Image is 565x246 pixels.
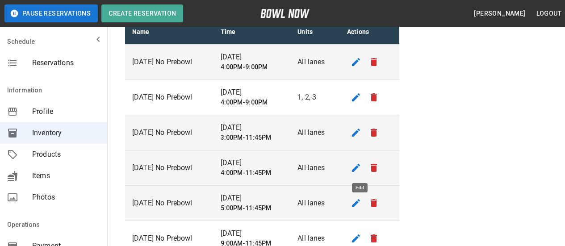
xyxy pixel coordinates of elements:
p: All lanes [297,233,333,244]
span: Photos [32,192,100,203]
button: edit [347,124,365,142]
span: Reservations [32,58,100,68]
p: [DATE] [221,52,284,63]
p: [DATE] [221,158,284,168]
p: [DATE] No Prebowl [132,163,206,173]
p: [DATE] No Prebowl [132,57,206,67]
p: All lanes [297,163,333,173]
div: Edit [352,183,368,192]
button: edit [347,194,365,212]
button: edit [347,159,365,177]
p: All lanes [297,127,333,138]
h6: 4:00PM-11:45PM [221,168,284,178]
p: [DATE] No Prebowl [132,233,206,244]
p: All lanes [297,198,333,208]
h6: 3:00PM-11:45PM [221,133,284,143]
span: Products [32,149,100,160]
h6: 4:00PM-9:00PM [221,98,284,108]
th: Actions [340,19,399,45]
button: remove [365,53,383,71]
h6: 4:00PM-9:00PM [221,63,284,72]
p: All lanes [297,57,333,67]
button: remove [365,88,383,106]
img: logo [260,9,310,18]
button: remove [365,194,383,212]
th: Name [125,19,213,45]
p: [DATE] [221,228,284,239]
th: Units [290,19,340,45]
span: Inventory [32,128,100,138]
button: edit [347,88,365,106]
p: [DATE] No Prebowl [132,92,206,103]
button: remove [365,159,383,177]
p: [DATE] No Prebowl [132,198,206,208]
p: 1, 2, 3 [297,92,333,103]
button: Pause Reservations [4,4,98,22]
span: Items [32,171,100,181]
button: [PERSON_NAME] [470,5,529,22]
p: [DATE] [221,87,284,98]
p: [DATE] [221,122,284,133]
button: Create Reservation [101,4,183,22]
th: Time [213,19,291,45]
p: [DATE] No Prebowl [132,127,206,138]
p: [DATE] [221,193,284,204]
span: Profile [32,106,100,117]
button: Logout [533,5,565,22]
h6: 5:00PM-11:45PM [221,204,284,213]
button: edit [347,53,365,71]
button: remove [365,124,383,142]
